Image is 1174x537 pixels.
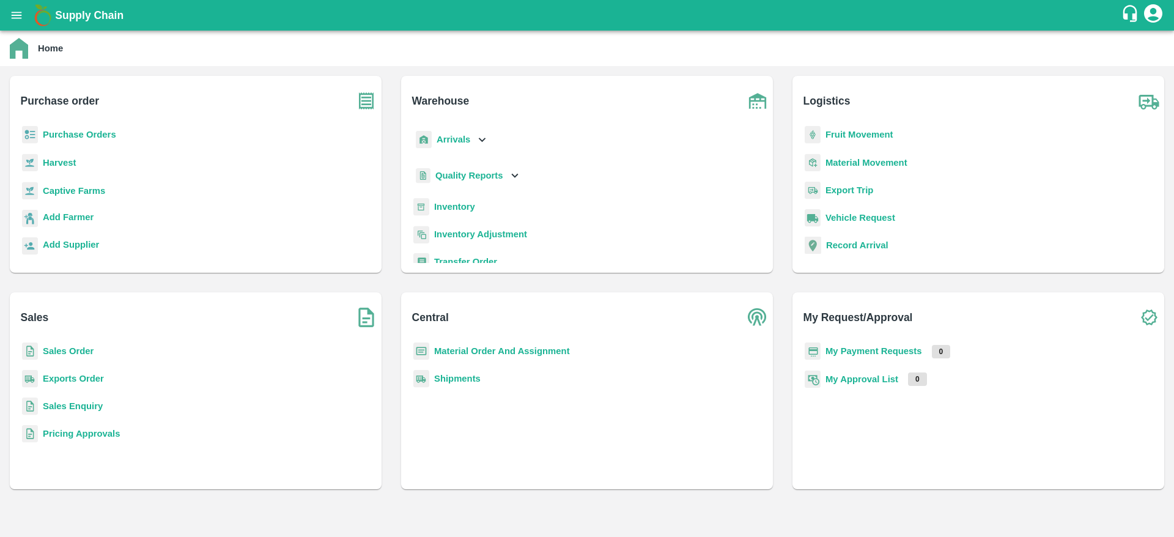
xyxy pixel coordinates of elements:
[825,158,907,168] a: Material Movement
[805,343,821,360] img: payment
[412,309,449,326] b: Central
[22,182,38,200] img: harvest
[413,163,522,188] div: Quality Reports
[908,372,927,386] p: 0
[21,92,99,109] b: Purchase order
[22,237,38,255] img: supplier
[22,343,38,360] img: sales
[825,346,922,356] a: My Payment Requests
[803,92,851,109] b: Logistics
[22,154,38,172] img: harvest
[43,429,120,439] a: Pricing Approvals
[351,86,382,116] img: purchase
[825,213,895,223] a: Vehicle Request
[742,302,773,333] img: central
[413,370,429,388] img: shipments
[43,238,99,254] a: Add Supplier
[43,374,104,383] a: Exports Order
[43,158,76,168] a: Harvest
[416,131,432,149] img: whArrival
[805,126,821,144] img: fruit
[22,126,38,144] img: reciept
[435,171,503,180] b: Quality Reports
[1134,86,1164,116] img: truck
[826,240,888,250] a: Record Arrival
[932,345,951,358] p: 0
[413,343,429,360] img: centralMaterial
[43,346,94,356] a: Sales Order
[825,130,893,139] a: Fruit Movement
[43,186,105,196] a: Captive Farms
[805,237,821,254] img: recordArrival
[10,38,28,59] img: home
[351,302,382,333] img: soSales
[825,374,898,384] a: My Approval List
[22,425,38,443] img: sales
[803,309,913,326] b: My Request/Approval
[434,229,527,239] a: Inventory Adjustment
[434,257,497,267] a: Transfer Order
[434,346,570,356] a: Material Order And Assignment
[43,401,103,411] a: Sales Enquiry
[805,154,821,172] img: material
[43,212,94,222] b: Add Farmer
[805,209,821,227] img: vehicle
[1134,302,1164,333] img: check
[413,126,489,154] div: Arrivals
[55,7,1121,24] a: Supply Chain
[413,198,429,216] img: whInventory
[825,185,873,195] a: Export Trip
[1142,2,1164,28] div: account of current user
[38,43,63,53] b: Home
[413,253,429,271] img: whTransfer
[22,398,38,415] img: sales
[43,130,116,139] a: Purchase Orders
[43,240,99,250] b: Add Supplier
[31,3,55,28] img: logo
[1121,4,1142,26] div: customer-support
[22,210,38,228] img: farmer
[437,135,470,144] b: Arrivals
[412,92,470,109] b: Warehouse
[434,202,475,212] a: Inventory
[43,210,94,227] a: Add Farmer
[805,182,821,199] img: delivery
[22,370,38,388] img: shipments
[21,309,49,326] b: Sales
[55,9,124,21] b: Supply Chain
[413,226,429,243] img: inventory
[742,86,773,116] img: warehouse
[805,370,821,388] img: approval
[416,168,430,183] img: qualityReport
[434,374,481,383] a: Shipments
[2,1,31,29] button: open drawer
